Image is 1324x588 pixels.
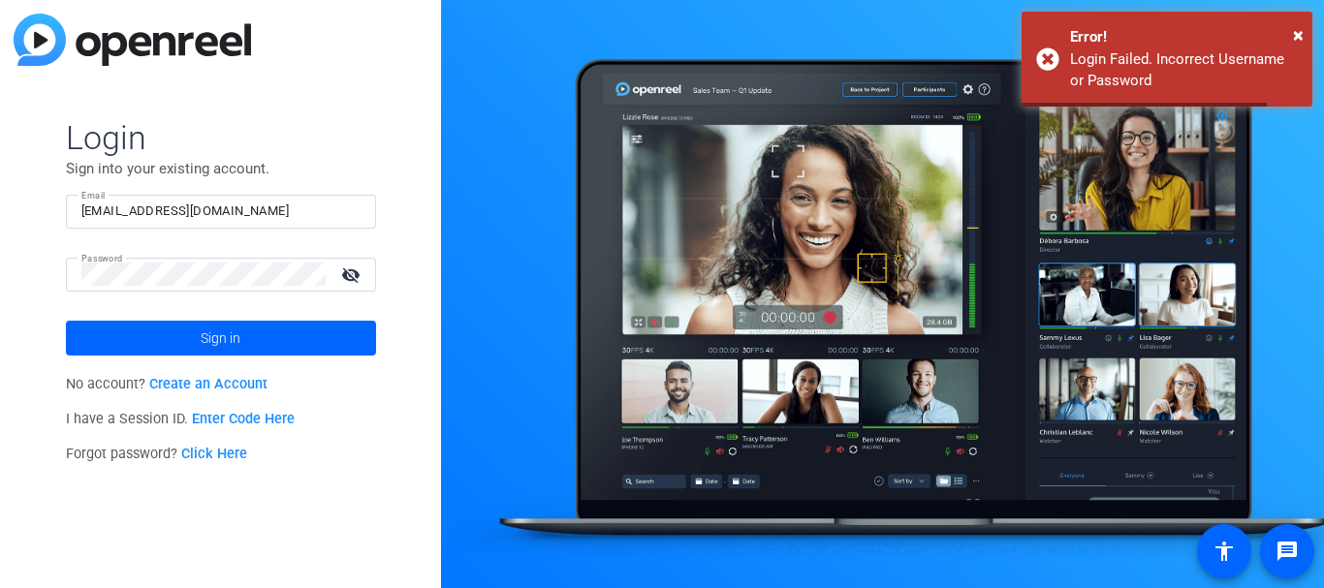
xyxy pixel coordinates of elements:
[14,14,251,66] img: blue-gradient.svg
[66,321,376,356] button: Sign in
[192,411,295,427] a: Enter Code Here
[66,446,248,462] span: Forgot password?
[66,117,376,158] span: Login
[81,253,123,263] mat-label: Password
[149,376,268,392] a: Create an Account
[201,314,240,362] span: Sign in
[66,158,376,179] p: Sign into your existing account.
[66,376,268,392] span: No account?
[81,190,106,201] mat-label: Email
[1293,20,1304,49] button: Close
[330,261,376,289] mat-icon: visibility_off
[1070,48,1298,92] div: Login Failed. Incorrect Username or Password
[181,446,247,462] a: Click Here
[1293,23,1304,46] span: ×
[1070,26,1298,48] div: Error!
[1276,540,1299,563] mat-icon: message
[81,200,361,223] input: Enter Email Address
[66,411,296,427] span: I have a Session ID.
[1213,540,1236,563] mat-icon: accessibility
